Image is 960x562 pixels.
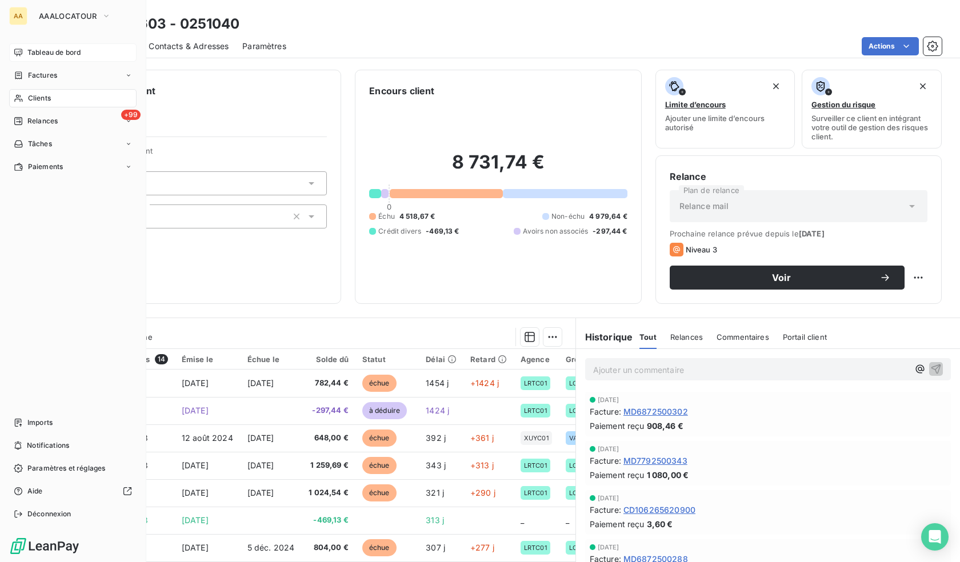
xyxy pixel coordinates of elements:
span: Avoirs non associés [523,226,588,236]
span: [DATE] [598,495,619,501]
span: 392 j [426,433,446,443]
div: AA [9,7,27,25]
span: Gestion du risque [811,100,875,109]
div: Groupe agences [566,355,627,364]
span: 3,60 € [647,518,673,530]
span: +277 j [470,543,494,552]
span: LORIENT [569,489,596,496]
span: 648,00 € [308,432,349,444]
span: 804,00 € [308,542,349,553]
span: Aide [27,486,43,496]
span: LRTC01 [524,462,547,469]
span: Prochaine relance prévue depuis le [670,229,927,238]
span: -297,44 € [308,405,349,416]
a: Aide [9,482,137,500]
span: échue [362,375,397,392]
span: [DATE] [182,406,209,415]
span: 1 024,54 € [308,487,349,499]
h6: Encours client [369,84,434,98]
span: 1 259,69 € [308,460,349,471]
span: [DATE] [247,378,274,388]
span: 313 j [426,515,444,525]
span: LORIENT [569,380,596,387]
span: Non-échu [551,211,585,222]
div: Délai [426,355,457,364]
input: Ajouter une valeur [145,211,154,222]
span: [DATE] [182,488,209,497]
span: LRTC01 [524,407,547,414]
h6: Informations client [69,84,327,98]
span: Voir [683,273,879,282]
span: 12 août 2024 [182,433,233,443]
div: Agence [521,355,552,364]
span: Crédit divers [378,226,421,236]
span: échue [362,429,397,447]
span: 5 déc. 2024 [247,543,295,552]
span: Paiement reçu [590,469,645,481]
button: Limite d’encoursAjouter une limite d’encours autorisé [655,70,795,148]
span: MD7792500343 [623,455,687,467]
span: échue [362,457,397,474]
span: échue [362,539,397,556]
span: +1424 j [470,378,499,388]
div: Solde dû [308,355,349,364]
span: +99 [121,110,141,120]
span: LORIENT [569,462,596,469]
span: Paiements [28,162,63,172]
span: XUYC01 [524,435,549,441]
span: 307 j [426,543,445,552]
span: Relances [27,116,58,126]
span: -297,44 € [593,226,627,236]
span: LRTC01 [524,489,547,496]
span: [DATE] [182,515,209,525]
span: -469,13 € [308,515,349,526]
span: +290 j [470,488,495,497]
div: Statut [362,355,412,364]
div: Open Intercom Messenger [921,523,949,551]
span: échue [362,484,397,501]
span: Niveau 3 [686,245,717,254]
span: [DATE] [247,460,274,470]
span: Paiement reçu [590,420,645,432]
span: -469,13 € [426,226,459,236]
span: +313 j [470,460,494,470]
span: Paramètres et réglages [27,463,105,473]
button: Voir [670,266,905,290]
span: Portail client [783,332,827,342]
span: [DATE] [598,544,619,551]
button: Gestion du risqueSurveiller ce client en intégrant votre outil de gestion des risques client. [802,70,942,148]
span: Surveiller ce client en intégrant votre outil de gestion des risques client. [811,114,932,141]
span: +361 j [470,433,494,443]
span: LRTC01 [524,380,547,387]
span: AAALOCATOUR [39,11,97,21]
span: [DATE] [247,433,274,443]
h6: Relance [670,170,927,183]
span: CD106265620900 [623,504,695,516]
span: 1 080,00 € [647,469,689,481]
h6: Historique [576,330,633,344]
span: Paiement reçu [590,518,645,530]
span: _ [566,515,569,525]
span: 321 j [426,488,444,497]
span: à déduire [362,402,407,419]
span: Limite d’encours [665,100,726,109]
h2: 8 731,74 € [369,151,627,185]
img: Logo LeanPay [9,537,80,555]
span: MD6872500302 [623,406,688,418]
div: Émise le [182,355,234,364]
span: Contacts & Adresses [149,41,229,52]
span: 343 j [426,460,446,470]
span: Clients [28,93,51,103]
span: 1454 j [426,378,449,388]
span: 0 [387,202,391,211]
span: [DATE] [247,488,274,497]
span: Ajouter une limite d’encours autorisé [665,114,786,132]
div: Échue le [247,355,295,364]
span: [DATE] [182,460,209,470]
span: [DATE] [182,378,209,388]
span: [DATE] [598,396,619,403]
span: Tout [639,332,657,342]
span: 908,46 € [647,420,683,432]
span: Échu [378,211,395,222]
span: 14 [155,354,168,364]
